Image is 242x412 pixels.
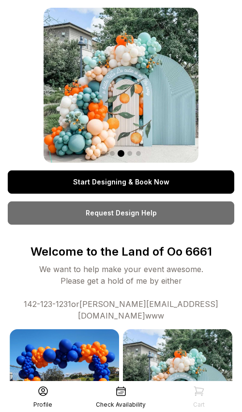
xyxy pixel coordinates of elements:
[8,244,234,259] p: Welcome to the Land of Oo 6661
[193,401,205,409] div: Cart
[8,170,234,194] a: Start Designing & Book Now
[24,299,71,309] a: 142-123-1231
[8,263,234,321] div: We want to help make your event awesome. Please get a hold of me by either or www
[96,401,146,409] div: Check Availability
[33,401,52,409] div: Profile
[78,299,218,320] a: [PERSON_NAME][EMAIL_ADDRESS][DOMAIN_NAME]
[8,201,234,225] a: Request Design Help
